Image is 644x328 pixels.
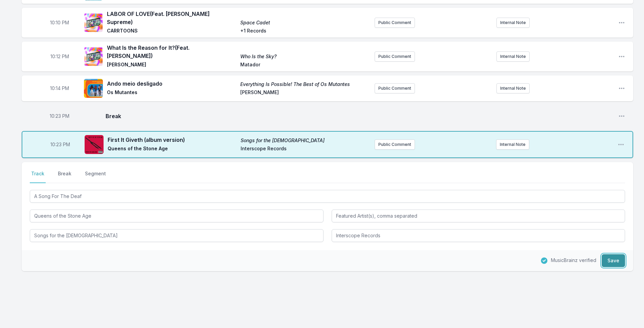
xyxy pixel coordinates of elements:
[107,27,236,36] span: CARRTOONS
[107,61,236,69] span: [PERSON_NAME]
[375,51,415,62] button: Public Comment
[106,112,613,120] span: Break
[496,51,530,62] button: Internal Note
[50,53,69,60] span: Timestamp
[241,137,370,144] span: Songs for the [DEMOGRAPHIC_DATA]
[107,80,236,88] span: Ando meio desligado
[50,141,70,148] span: Timestamp
[618,53,625,60] button: Open playlist item options
[496,139,529,150] button: Internal Note
[240,19,370,26] span: Space Cadet
[496,18,530,28] button: Internal Note
[85,135,104,154] img: Songs for the Deaf
[551,257,596,263] span: MusicBrainz verified
[30,210,324,222] input: Artist
[107,44,236,60] span: What Is the Reason for It? (Feat. [PERSON_NAME])
[496,83,530,93] button: Internal Note
[618,141,624,148] button: Open playlist item options
[30,170,46,183] button: Track
[332,229,625,242] input: Record Label
[108,136,237,144] span: First It Giveth (album version)
[375,139,415,150] button: Public Comment
[375,18,415,28] button: Public Comment
[241,145,370,153] span: Interscope Records
[240,27,370,36] span: +1 Records
[375,83,415,93] button: Public Comment
[332,210,625,222] input: Featured Artist(s), comma separated
[84,13,103,32] img: Space Cadet
[240,61,370,69] span: Matador
[618,85,625,92] button: Open playlist item options
[84,170,107,183] button: Segment
[107,10,236,26] span: LABOR OF LOVE (Feat. [PERSON_NAME] Supreme)
[84,79,103,98] img: Everything Is Possible! The Best of Os Mutantes
[30,229,324,242] input: Album Title
[240,89,370,97] span: [PERSON_NAME]
[240,81,370,88] span: Everything Is Possible! The Best of Os Mutantes
[108,145,237,153] span: Queens of the Stone Age
[84,47,103,66] img: Who Is the Sky?
[618,113,625,119] button: Open playlist item options
[107,89,236,97] span: Os Mutantes
[50,19,69,26] span: Timestamp
[50,113,69,119] span: Timestamp
[50,85,69,92] span: Timestamp
[30,190,625,203] input: Track Title
[618,19,625,26] button: Open playlist item options
[602,254,625,267] button: Save
[57,170,73,183] button: Break
[240,53,370,60] span: Who Is the Sky?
